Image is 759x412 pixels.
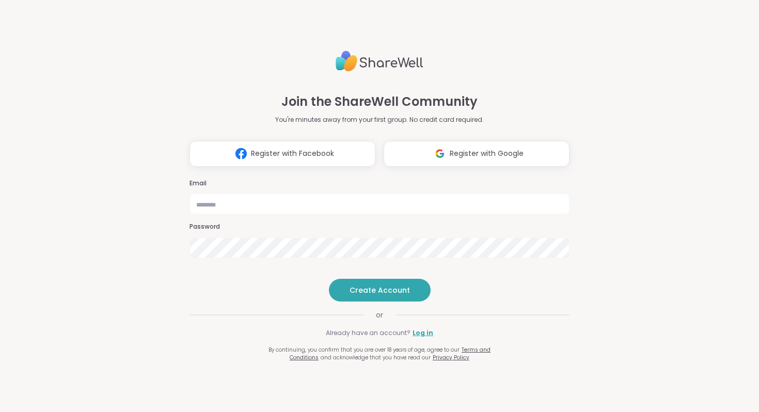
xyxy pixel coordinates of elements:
button: Register with Google [384,141,570,167]
h1: Join the ShareWell Community [281,92,478,111]
a: Log in [413,328,433,338]
img: ShareWell Logomark [430,144,450,163]
span: or [363,310,396,320]
span: Register with Facebook [251,148,334,159]
span: and acknowledge that you have read our [321,354,431,361]
p: You're minutes away from your first group. No credit card required. [275,115,484,124]
h3: Email [189,179,570,188]
img: ShareWell Logo [336,46,423,76]
span: Create Account [350,285,410,295]
img: ShareWell Logomark [231,144,251,163]
button: Register with Facebook [189,141,375,167]
span: By continuing, you confirm that you are over 18 years of age, agree to our [268,346,460,354]
span: Already have an account? [326,328,410,338]
span: Register with Google [450,148,524,159]
h3: Password [189,223,570,231]
a: Privacy Policy [433,354,469,361]
button: Create Account [329,279,431,302]
a: Terms and Conditions [290,346,491,361]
